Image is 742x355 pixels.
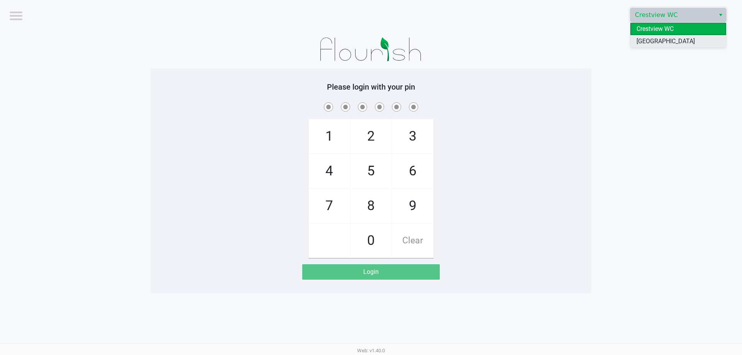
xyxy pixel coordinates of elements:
span: 5 [351,154,391,188]
span: Clear [392,224,433,258]
span: 8 [351,189,391,223]
span: 1 [309,119,350,153]
button: Select [715,8,726,22]
span: Crestview WC [635,10,710,20]
span: 3 [392,119,433,153]
span: 0 [351,224,391,258]
span: Web: v1.40.0 [357,348,385,353]
span: Crestview WC [636,24,674,34]
h5: Please login with your pin [157,82,585,92]
span: 6 [392,154,433,188]
span: [GEOGRAPHIC_DATA] [636,37,695,46]
span: 2 [351,119,391,153]
span: 9 [392,189,433,223]
span: 7 [309,189,350,223]
span: 4 [309,154,350,188]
